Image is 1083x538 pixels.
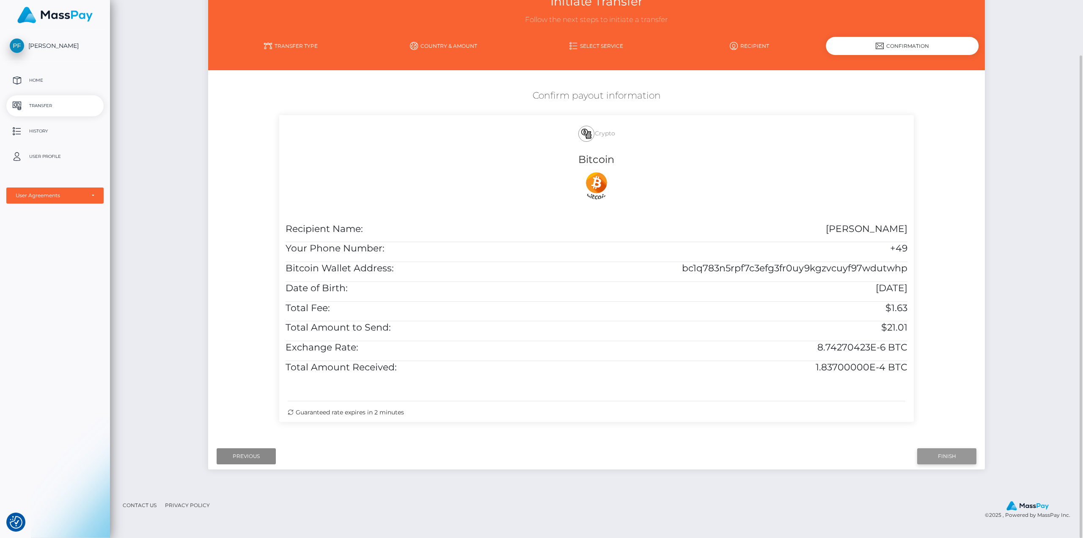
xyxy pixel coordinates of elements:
[286,341,590,354] h5: Exchange Rate:
[603,361,907,374] h5: 1.83700000E-4 BTC
[520,39,673,53] a: Select Service
[17,7,93,23] img: MassPay
[286,152,908,167] h4: Bitcoin
[581,129,591,139] img: bitcoin.svg
[217,448,276,464] input: Previous
[162,499,213,512] a: Privacy Policy
[603,262,907,275] h5: bc1q783n5rpf7c3efg3fr0uy9kgzvcuyf97wdutwhp
[826,37,979,55] div: Confirmation
[286,242,590,255] h5: Your Phone Number:
[603,223,907,236] h5: [PERSON_NAME]
[6,95,104,116] a: Transfer
[6,42,104,50] span: [PERSON_NAME]
[673,39,826,53] a: Recipient
[16,192,85,199] div: User Agreements
[286,302,590,315] h5: Total Fee:
[10,516,22,529] button: Consent Preferences
[286,361,590,374] h5: Total Amount Received:
[288,408,906,417] div: Guaranteed rate expires in 2 minutes
[10,99,100,112] p: Transfer
[1006,501,1049,510] img: MassPay
[286,262,590,275] h5: Bitcoin Wallet Address:
[10,74,100,87] p: Home
[6,188,104,204] button: User Agreements
[6,70,104,91] a: Home
[603,321,907,334] h5: $21.01
[214,15,979,25] h3: Follow the next steps to initiate a transfer
[214,39,367,53] a: Transfer Type
[603,242,907,255] h5: +49
[917,448,976,464] input: Finish
[119,499,160,512] a: Contact Us
[286,121,908,146] h5: Crypto
[10,516,22,529] img: Revisit consent button
[214,89,979,102] h5: Confirm payout information
[603,341,907,354] h5: 8.74270423E-6 BTC
[603,282,907,295] h5: [DATE]
[10,150,100,163] p: User Profile
[603,302,907,315] h5: $1.63
[286,321,590,334] h5: Total Amount to Send:
[6,121,104,142] a: History
[6,146,104,167] a: User Profile
[583,172,610,199] img: zxlM9hkiQ1iKKYMjuOruv9zc3NfAFPM+lQmnX+Hwj+0b3s+QqDAAAAAElFTkSuQmCC
[286,223,590,236] h5: Recipient Name:
[985,501,1077,519] div: © 2025 , Powered by MassPay Inc.
[286,282,590,295] h5: Date of Birth:
[10,125,100,138] p: History
[367,39,520,53] a: Country & Amount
